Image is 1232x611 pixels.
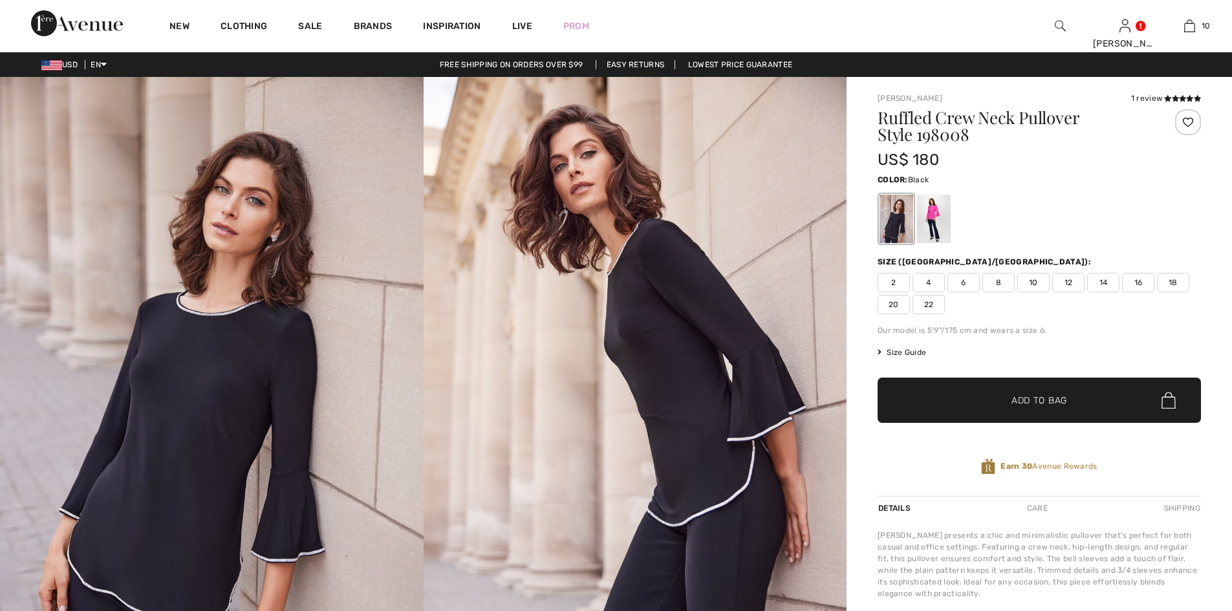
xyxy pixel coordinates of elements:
[880,195,913,243] div: Black
[1016,497,1059,520] div: Care
[878,175,908,184] span: Color:
[1000,462,1032,471] strong: Earn 30
[1119,19,1130,32] a: Sign In
[1131,92,1201,104] div: 1 review
[878,151,939,169] span: US$ 180
[908,175,929,184] span: Black
[878,530,1201,599] div: [PERSON_NAME] presents a chic and minimalistic pullover that's perfect for both casual and office...
[878,497,914,520] div: Details
[1158,18,1221,34] a: 10
[1000,460,1097,472] span: Avenue Rewards
[1161,497,1201,520] div: Shipping
[981,458,995,475] img: Avenue Rewards
[423,21,481,34] span: Inspiration
[1184,18,1195,34] img: My Bag
[878,378,1201,423] button: Add to Bag
[1017,273,1050,292] span: 10
[878,256,1094,268] div: Size ([GEOGRAPHIC_DATA]/[GEOGRAPHIC_DATA]):
[1122,273,1154,292] span: 16
[169,21,189,34] a: New
[947,273,980,292] span: 6
[512,19,532,33] a: Live
[1202,20,1211,32] span: 10
[678,60,803,69] a: Lowest Price Guarantee
[913,295,945,314] span: 22
[917,195,951,243] div: Bright pink
[1087,273,1119,292] span: 14
[1162,392,1176,409] img: Bag.svg
[31,10,123,36] img: 1ère Avenue
[878,273,910,292] span: 2
[878,94,942,103] a: [PERSON_NAME]
[91,60,107,69] span: EN
[913,273,945,292] span: 4
[41,60,83,69] span: USD
[298,21,322,34] a: Sale
[878,109,1147,143] h1: Ruffled Crew Neck Pullover Style 198008
[563,19,589,33] a: Prom
[1157,273,1189,292] span: 18
[596,60,676,69] a: Easy Returns
[878,347,926,358] span: Size Guide
[429,60,594,69] a: Free shipping on orders over $99
[1093,37,1156,50] div: [PERSON_NAME]
[878,295,910,314] span: 20
[1052,273,1085,292] span: 12
[221,21,267,34] a: Clothing
[1119,18,1130,34] img: My Info
[354,21,393,34] a: Brands
[982,273,1015,292] span: 8
[878,325,1201,336] div: Our model is 5'9"/175 cm and wears a size 6.
[41,60,62,70] img: US Dollar
[1055,18,1066,34] img: search the website
[1011,394,1067,407] span: Add to Bag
